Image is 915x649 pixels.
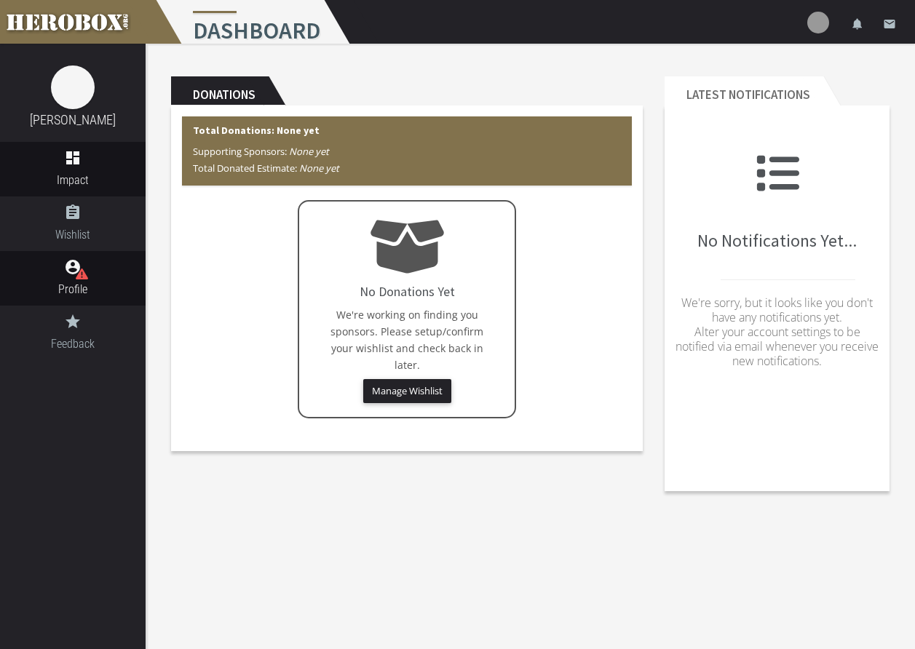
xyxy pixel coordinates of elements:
i: notifications [851,17,864,31]
h2: Latest Notifications [665,76,823,105]
i: None yet [289,145,329,158]
span: Total Donated Estimate: [193,162,339,175]
i: dashboard [64,149,82,167]
button: Manage Wishlist [363,379,451,403]
i: email [883,17,896,31]
i: None yet [299,162,339,175]
div: Total Donations: None yet [182,116,632,186]
span: Supporting Sponsors: [193,145,329,158]
span: We're sorry, but it looks like you don't have any notifications yet. [681,295,873,325]
h2: Donations [171,76,269,105]
h2: No Notifications Yet... [676,151,879,250]
a: [PERSON_NAME] [30,112,116,127]
div: No Notifications Yet... [676,116,879,414]
h4: No Donations Yet [360,284,455,299]
img: user-image [807,12,829,33]
span: Alter your account settings to be notified via email whenever you receive new notifications. [676,324,879,369]
p: We're working on finding you sponsors. Please setup/confirm your wishlist and check back in later. [314,306,500,373]
b: Total Donations: None yet [193,124,320,137]
img: image [51,65,95,109]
